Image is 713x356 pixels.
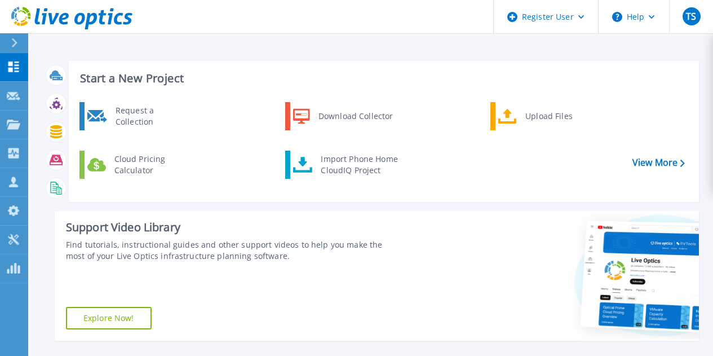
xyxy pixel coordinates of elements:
div: Download Collector [313,105,398,128]
div: Import Phone Home CloudIQ Project [315,153,403,176]
div: Cloud Pricing Calculator [109,153,192,176]
span: TS [686,12,696,21]
a: Cloud Pricing Calculator [79,151,195,179]
div: Support Video Library [66,220,401,235]
a: Download Collector [285,102,401,130]
a: Explore Now! [66,307,152,329]
div: Find tutorials, instructional guides and other support videos to help you make the most of your L... [66,239,401,262]
div: Request a Collection [110,105,192,128]
a: Request a Collection [79,102,195,130]
a: Upload Files [490,102,606,130]
div: Upload Files [520,105,603,128]
h3: Start a New Project [80,72,684,85]
a: View More [632,157,685,168]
